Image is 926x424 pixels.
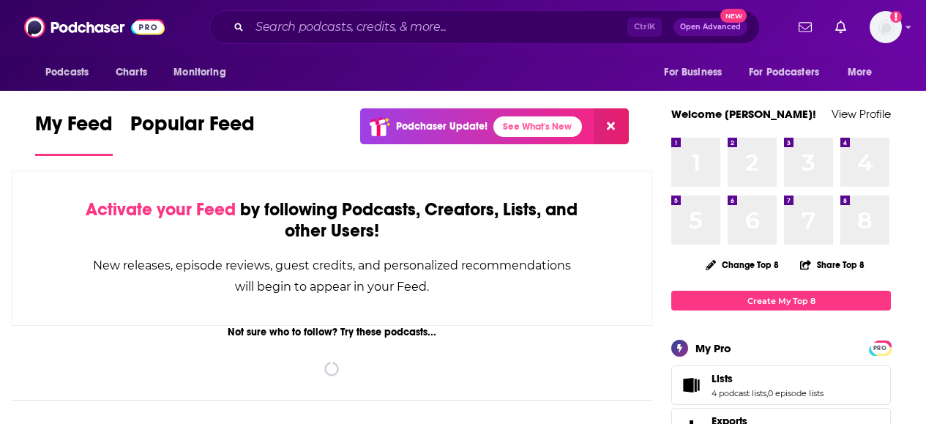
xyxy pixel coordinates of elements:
a: My Feed [35,111,113,156]
span: Logged in as RiverheadPublicity [870,11,902,43]
span: , [766,388,768,398]
a: 4 podcast lists [712,388,766,398]
button: open menu [163,59,244,86]
span: Podcasts [45,62,89,83]
input: Search podcasts, credits, & more... [250,15,627,39]
a: View Profile [832,107,891,121]
span: Open Advanced [680,23,741,31]
span: New [720,9,747,23]
img: User Profile [870,11,902,43]
button: Share Top 8 [799,250,865,279]
button: open menu [739,59,840,86]
span: For Podcasters [749,62,819,83]
span: Lists [712,372,733,385]
div: Not sure who to follow? Try these podcasts... [12,326,652,338]
div: by following Podcasts, Creators, Lists, and other Users! [86,199,578,242]
button: Open AdvancedNew [673,18,747,36]
button: Show profile menu [870,11,902,43]
p: Podchaser Update! [396,120,488,133]
span: Charts [116,62,147,83]
svg: Add a profile image [890,11,902,23]
a: Create My Top 8 [671,291,891,310]
a: PRO [871,342,889,353]
button: open menu [837,59,891,86]
span: For Business [664,62,722,83]
span: Monitoring [173,62,225,83]
div: My Pro [695,341,731,355]
img: Podchaser - Follow, Share and Rate Podcasts [24,13,165,41]
button: open menu [654,59,740,86]
a: Lists [676,375,706,395]
span: More [848,62,873,83]
a: Show notifications dropdown [793,15,818,40]
button: open menu [35,59,108,86]
a: Show notifications dropdown [829,15,852,40]
span: Lists [671,365,891,405]
a: See What's New [493,116,582,137]
a: Lists [712,372,824,385]
a: Welcome [PERSON_NAME]! [671,107,816,121]
a: 0 episode lists [768,388,824,398]
a: Charts [106,59,156,86]
button: Change Top 8 [697,256,788,274]
span: Popular Feed [130,111,255,145]
span: PRO [871,343,889,354]
span: Activate your Feed [86,198,236,220]
div: Search podcasts, credits, & more... [209,10,760,44]
a: Popular Feed [130,111,255,156]
span: My Feed [35,111,113,145]
span: Ctrl K [627,18,662,37]
div: New releases, episode reviews, guest credits, and personalized recommendations will begin to appe... [86,255,578,297]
